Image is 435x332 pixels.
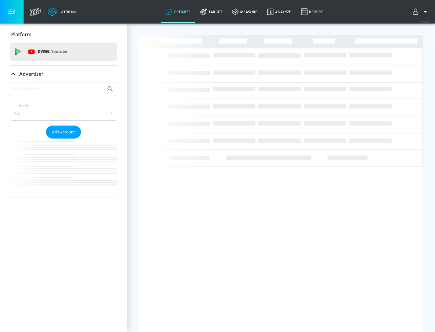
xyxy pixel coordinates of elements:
div: DV360: Youtube [10,43,117,61]
div: Platform [10,26,117,43]
button: Add Account [46,126,81,139]
input: Search by name [12,85,104,93]
p: Youtube [51,48,67,55]
span: Add Account [52,129,75,136]
a: Report [296,1,328,23]
a: measure [227,1,262,23]
nav: list of Advertiser [10,139,117,197]
label: Sort By [17,104,30,107]
div: Atrium [59,9,76,14]
span: v 4.25.4 [420,20,429,23]
p: DV360: [38,48,67,55]
a: Atrium [48,7,76,16]
a: Target [195,1,227,23]
div: Advertiser [10,65,117,82]
p: Advertiser [19,71,43,77]
a: Analyze [262,1,296,23]
a: optimize [161,1,195,23]
p: Platform [11,31,31,38]
div: Advertiser [10,82,117,197]
div: A-Z [10,106,117,121]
